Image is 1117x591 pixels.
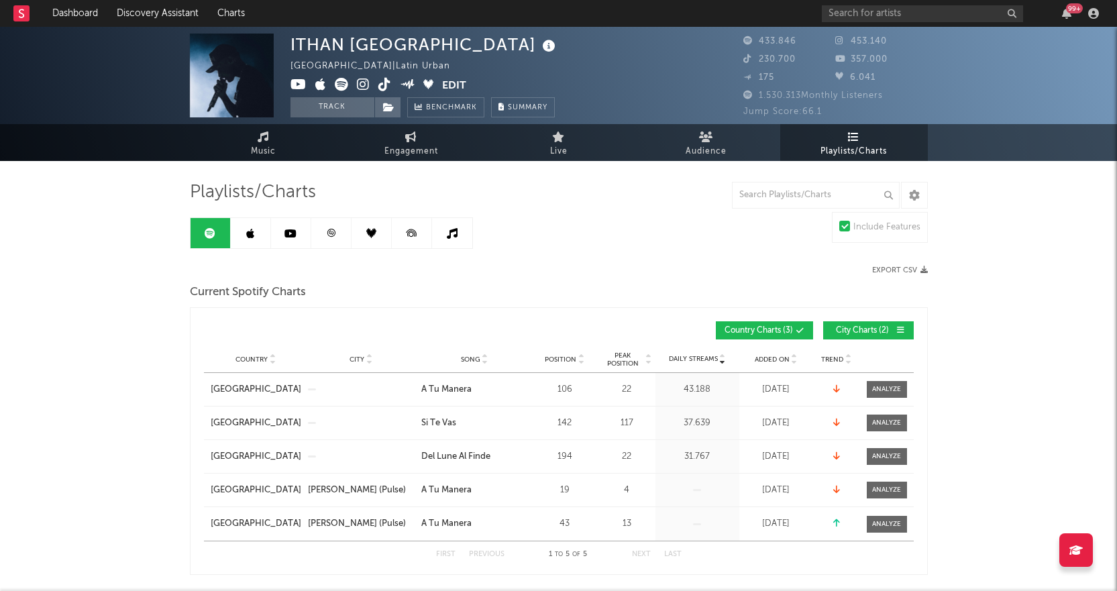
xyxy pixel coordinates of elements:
[461,356,480,364] span: Song
[835,55,888,64] span: 357.000
[822,5,1023,22] input: Search for artists
[190,284,306,301] span: Current Spotify Charts
[686,144,727,160] span: Audience
[743,383,810,396] div: [DATE]
[872,266,928,274] button: Export CSV
[716,321,813,339] button: Country Charts(3)
[421,517,472,531] div: A Tu Manera
[190,124,337,161] a: Music
[832,327,894,335] span: City Charts ( 2 )
[550,144,568,160] span: Live
[572,551,580,557] span: of
[669,354,718,364] span: Daily Streams
[421,484,528,497] a: A Tu Manera
[659,450,736,464] div: 31.767
[469,551,504,558] button: Previous
[190,184,316,201] span: Playlists/Charts
[835,73,875,82] span: 6.041
[290,58,466,74] div: [GEOGRAPHIC_DATA] | Latin Urban
[421,417,528,430] a: Si Te Vas
[633,124,780,161] a: Audience
[853,219,920,235] div: Include Features
[743,417,810,430] div: [DATE]
[743,91,883,100] span: 1.530.313 Monthly Listeners
[743,107,822,116] span: Jump Score: 66.1
[421,417,456,430] div: Si Te Vas
[743,73,774,82] span: 175
[602,417,652,430] div: 117
[535,517,595,531] div: 43
[491,97,555,117] button: Summary
[755,356,790,364] span: Added On
[350,356,364,364] span: City
[820,144,887,160] span: Playlists/Charts
[555,551,563,557] span: to
[632,551,651,558] button: Next
[725,327,793,335] span: Country Charts ( 3 )
[535,383,595,396] div: 106
[531,547,605,563] div: 1 5 5
[535,450,595,464] div: 194
[1062,8,1071,19] button: 99+
[436,551,456,558] button: First
[835,37,887,46] span: 453.140
[821,356,843,364] span: Trend
[421,383,528,396] a: A Tu Manera
[823,321,914,339] button: City Charts(2)
[421,517,528,531] a: A Tu Manera
[659,417,736,430] div: 37.639
[743,37,796,46] span: 433.846
[421,450,528,464] a: Del Lune Al Finde
[337,124,485,161] a: Engagement
[384,144,438,160] span: Engagement
[421,383,472,396] div: A Tu Manera
[535,484,595,497] div: 19
[545,356,576,364] span: Position
[1066,3,1083,13] div: 99 +
[780,124,928,161] a: Playlists/Charts
[211,383,301,396] a: [GEOGRAPHIC_DATA]
[421,484,472,497] div: A Tu Manera
[308,517,415,531] a: [PERSON_NAME] (Pulse)
[535,417,595,430] div: 142
[211,450,301,464] a: [GEOGRAPHIC_DATA]
[407,97,484,117] a: Benchmark
[211,417,301,430] a: [GEOGRAPHIC_DATA]
[308,484,415,497] a: [PERSON_NAME] (Pulse)
[421,450,490,464] div: Del Lune Al Finde
[743,517,810,531] div: [DATE]
[602,383,652,396] div: 22
[602,352,644,368] span: Peak Position
[290,97,374,117] button: Track
[743,484,810,497] div: [DATE]
[235,356,268,364] span: Country
[211,484,301,497] a: [GEOGRAPHIC_DATA]
[211,517,301,531] a: [GEOGRAPHIC_DATA]
[290,34,559,56] div: ITHAN [GEOGRAPHIC_DATA]
[602,484,652,497] div: 4
[308,517,406,531] div: [PERSON_NAME] (Pulse)
[659,383,736,396] div: 43.188
[664,551,682,558] button: Last
[426,100,477,116] span: Benchmark
[251,144,276,160] span: Music
[743,450,810,464] div: [DATE]
[442,78,466,95] button: Edit
[602,517,652,531] div: 13
[602,450,652,464] div: 22
[508,104,547,111] span: Summary
[308,484,406,497] div: [PERSON_NAME] (Pulse)
[743,55,796,64] span: 230.700
[485,124,633,161] a: Live
[732,182,900,209] input: Search Playlists/Charts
